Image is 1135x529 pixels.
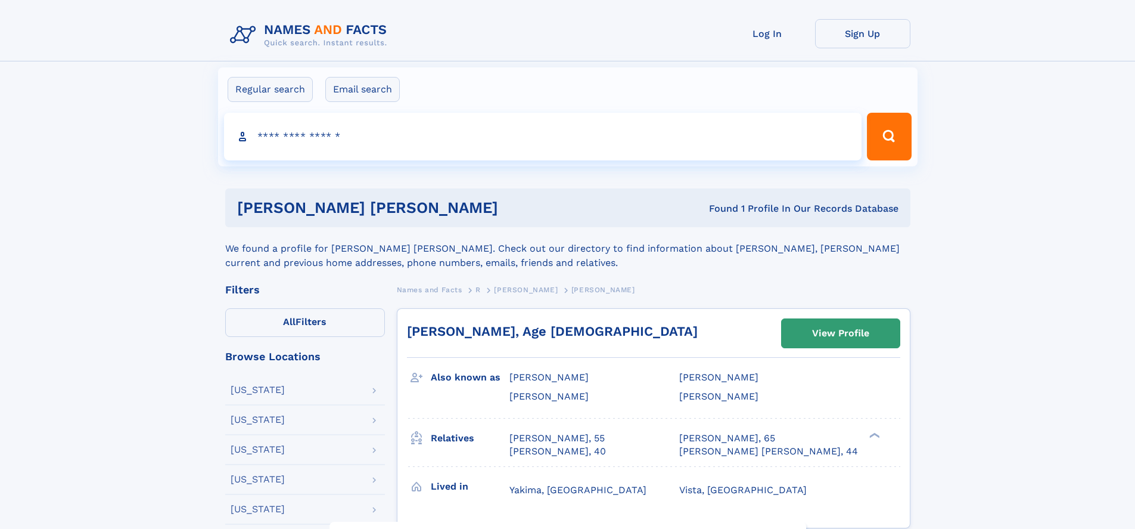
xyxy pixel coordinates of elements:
[225,19,397,51] img: Logo Names and Facts
[407,324,698,339] a: [PERSON_NAME], Age [DEMOGRAPHIC_DATA]
[431,428,509,448] h3: Relatives
[431,477,509,497] h3: Lived in
[782,319,900,348] a: View Profile
[237,200,604,215] h1: [PERSON_NAME] [PERSON_NAME]
[509,391,589,402] span: [PERSON_NAME]
[815,19,910,48] a: Sign Up
[509,372,589,383] span: [PERSON_NAME]
[866,431,881,439] div: ❯
[325,77,400,102] label: Email search
[228,77,313,102] label: Regular search
[225,227,910,270] div: We found a profile for [PERSON_NAME] [PERSON_NAME]. Check out our directory to find information a...
[509,445,606,458] a: [PERSON_NAME], 40
[679,391,758,402] span: [PERSON_NAME]
[224,113,862,160] input: search input
[509,484,646,496] span: Yakima, [GEOGRAPHIC_DATA]
[225,351,385,362] div: Browse Locations
[571,286,635,294] span: [PERSON_NAME]
[604,202,898,215] div: Found 1 Profile In Our Records Database
[475,286,481,294] span: R
[431,367,509,388] h3: Also known as
[679,445,858,458] a: [PERSON_NAME] [PERSON_NAME], 44
[679,432,775,445] a: [PERSON_NAME], 65
[225,308,385,337] label: Filters
[231,475,285,484] div: [US_STATE]
[720,19,815,48] a: Log In
[867,113,911,160] button: Search Button
[475,282,481,297] a: R
[397,282,462,297] a: Names and Facts
[231,445,285,454] div: [US_STATE]
[509,432,605,445] a: [PERSON_NAME], 55
[812,320,869,347] div: View Profile
[494,282,558,297] a: [PERSON_NAME]
[231,505,285,514] div: [US_STATE]
[231,385,285,395] div: [US_STATE]
[225,284,385,295] div: Filters
[679,372,758,383] span: [PERSON_NAME]
[283,316,296,327] span: All
[231,415,285,425] div: [US_STATE]
[679,484,807,496] span: Vista, [GEOGRAPHIC_DATA]
[494,286,558,294] span: [PERSON_NAME]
